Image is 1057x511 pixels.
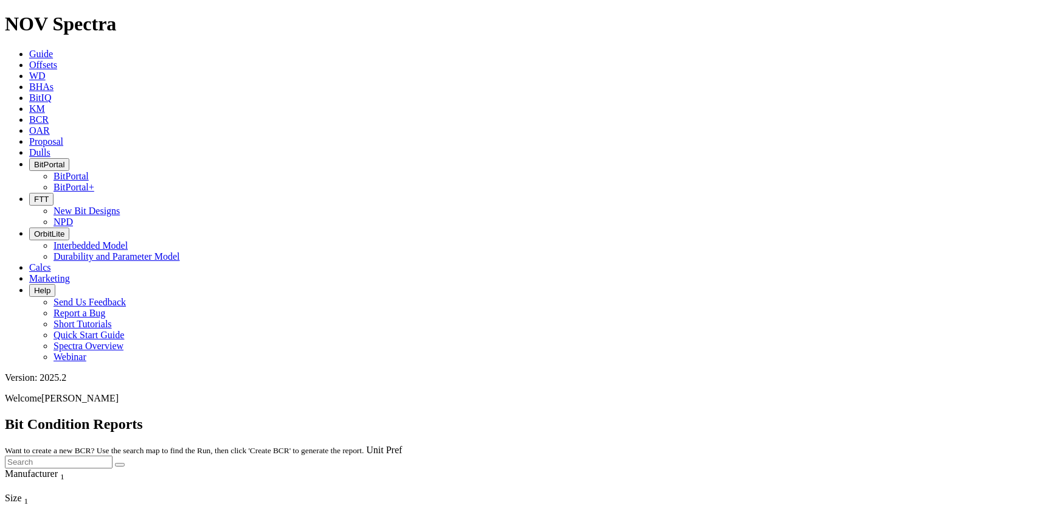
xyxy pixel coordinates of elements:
[29,49,53,59] a: Guide
[29,273,70,283] a: Marketing
[54,352,86,362] a: Webinar
[54,330,124,340] a: Quick Start Guide
[29,158,69,171] button: BitPortal
[54,341,123,351] a: Spectra Overview
[54,297,126,307] a: Send Us Feedback
[34,160,64,169] span: BitPortal
[5,493,48,506] div: Size Sort None
[60,468,64,479] span: Sort None
[366,445,402,455] a: Unit Pref
[5,372,1052,383] div: Version: 2025.2
[5,13,1052,35] h1: NOV Spectra
[29,103,45,114] a: KM
[29,114,49,125] a: BCR
[54,308,105,318] a: Report a Bug
[29,284,55,297] button: Help
[5,468,58,479] span: Manufacturer
[29,92,51,103] a: BitIQ
[60,472,64,481] sub: 1
[5,493,22,503] span: Size
[34,286,50,295] span: Help
[5,446,364,455] small: Want to create a new BCR? Use the search map to find the Run, then click 'Create BCR' to generate...
[54,182,94,192] a: BitPortal+
[29,262,51,273] a: Calcs
[29,228,69,240] button: OrbitLite
[29,71,46,81] a: WD
[24,493,29,503] span: Sort None
[5,416,1052,433] h2: Bit Condition Reports
[5,468,93,493] div: Sort None
[34,195,49,204] span: FTT
[41,393,119,403] span: [PERSON_NAME]
[54,240,128,251] a: Interbedded Model
[29,60,57,70] a: Offsets
[5,468,93,482] div: Manufacturer Sort None
[24,496,29,506] sub: 1
[5,456,113,468] input: Search
[54,171,89,181] a: BitPortal
[5,393,1052,404] p: Welcome
[54,217,73,227] a: NPD
[54,319,112,329] a: Short Tutorials
[54,206,120,216] a: New Bit Designs
[5,482,93,493] div: Column Menu
[29,125,50,136] a: OAR
[29,147,50,158] a: Dulls
[54,251,180,262] a: Durability and Parameter Model
[29,82,54,92] a: BHAs
[34,229,64,238] span: OrbitLite
[29,136,63,147] a: Proposal
[29,193,54,206] button: FTT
